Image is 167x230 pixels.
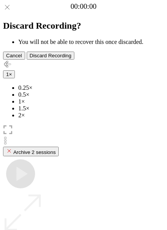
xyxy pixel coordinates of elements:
li: 2× [18,112,164,119]
button: Archive 2 sessions [3,147,59,156]
a: 00:00:00 [71,2,96,11]
span: 1 [6,71,9,77]
li: 1× [18,98,164,105]
div: Archive 2 sessions [6,148,56,155]
button: 1× [3,70,15,78]
h2: Discard Recording? [3,21,164,31]
li: 0.5× [18,91,164,98]
button: Discard Recording [27,52,75,60]
li: 1.5× [18,105,164,112]
li: You will not be able to recover this once discarded. [18,39,164,45]
button: Cancel [3,52,25,60]
li: 0.25× [18,84,164,91]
